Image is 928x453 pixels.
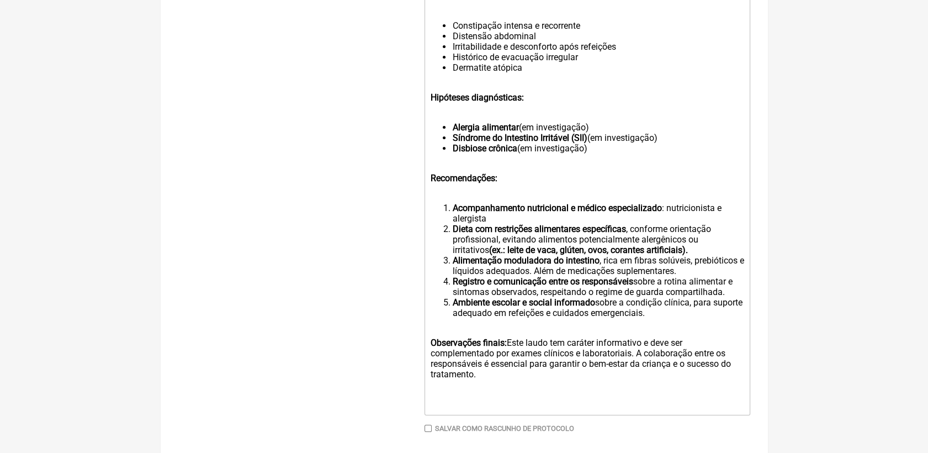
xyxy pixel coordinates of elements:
[452,297,744,318] li: sobre a condição clínica, para suporte adequado em refeições e cuidados emergenciais.
[452,133,744,143] li: (em investigação)
[489,245,687,255] strong: (ex.: leite de vaca, glúten, ovos, corantes artificiais).
[452,276,744,297] li: sobre a rotina alimentar e sintomas observados, respeitando o regime de guarda compartilhada.
[452,62,744,73] li: Dermatite atópica
[435,424,574,433] label: Salvar como rascunho de Protocolo
[452,203,661,213] strong: Acompanhamento nutricional e médico especializado
[452,276,633,287] strong: Registro e comunicação entre os responsáveis
[430,338,506,348] strong: Observações finais:
[452,31,744,41] li: Distensão abdominal
[452,122,744,133] li: (em investigação)
[452,52,744,62] li: Histórico de evacuação irregular
[452,297,595,308] strong: Ambiente escolar e social informado
[452,143,517,154] strong: Disbiose crônica
[452,143,744,154] li: (em investigação)
[452,255,744,276] li: , rica em fibras solúveis, prebióticos e líquidos adequados. Além de medicações suplementares.
[452,20,744,31] li: Constipação intensa e recorrente
[452,133,587,143] strong: Síndrome do Intestino Irritável (SII)
[430,92,523,103] strong: Hipóteses diagnósticas:
[452,122,518,133] strong: Alergia alimentar
[452,203,744,224] li: : nutricionista e alergista
[430,327,744,390] div: Este laudo tem caráter informativo e deve ser complementado por exames clínicos e laboratoriais. ...
[430,173,497,183] strong: Recomendações:
[452,255,599,266] strong: Alimentação moduladora do intestino
[452,224,625,234] strong: Dieta com restrições alimentares específicas
[452,224,744,255] li: , conforme orientação profissional, evitando alimentos potencialmente alergênicos ou irritativos
[452,41,744,52] li: Irritabilidade e desconforto após refeições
